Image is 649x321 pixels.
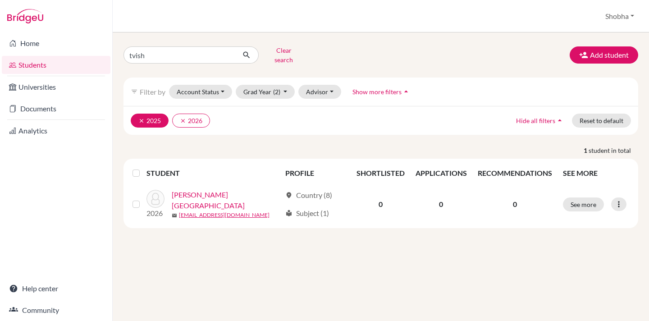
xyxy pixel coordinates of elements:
[140,87,165,96] span: Filter by
[2,34,110,52] a: Home
[558,162,635,184] th: SEE MORE
[146,208,165,219] p: 2026
[2,56,110,74] a: Students
[172,189,281,211] a: [PERSON_NAME][GEOGRAPHIC_DATA]
[402,87,411,96] i: arrow_drop_up
[410,184,472,225] td: 0
[285,210,293,217] span: local_library
[285,192,293,199] span: location_on
[2,122,110,140] a: Analytics
[351,184,410,225] td: 0
[169,85,232,99] button: Account Status
[2,280,110,298] a: Help center
[138,118,145,124] i: clear
[180,118,186,124] i: clear
[345,85,418,99] button: Show more filtersarrow_drop_up
[555,116,564,125] i: arrow_drop_up
[172,114,210,128] button: clear2026
[352,88,402,96] span: Show more filters
[570,46,638,64] button: Add student
[351,162,410,184] th: SHORTLISTED
[516,117,555,124] span: Hide all filters
[584,146,589,155] strong: 1
[508,114,572,128] button: Hide all filtersarrow_drop_up
[236,85,295,99] button: Grad Year(2)
[285,208,329,219] div: Subject (1)
[572,114,631,128] button: Reset to default
[146,190,165,208] img: Agarwal, Tvisha
[478,199,552,210] p: 0
[131,114,169,128] button: clear2025
[298,85,341,99] button: Advisor
[2,301,110,319] a: Community
[410,162,472,184] th: APPLICATIONS
[123,46,235,64] input: Find student by name...
[179,211,270,219] a: [EMAIL_ADDRESS][DOMAIN_NAME]
[2,78,110,96] a: Universities
[285,190,332,201] div: Country (8)
[172,213,177,218] span: mail
[131,88,138,95] i: filter_list
[601,8,638,25] button: Shobha
[7,9,43,23] img: Bridge-U
[589,146,638,155] span: student in total
[280,162,351,184] th: PROFILE
[259,43,309,67] button: Clear search
[2,100,110,118] a: Documents
[273,88,280,96] span: (2)
[472,162,558,184] th: RECOMMENDATIONS
[563,197,604,211] button: See more
[146,162,280,184] th: STUDENT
